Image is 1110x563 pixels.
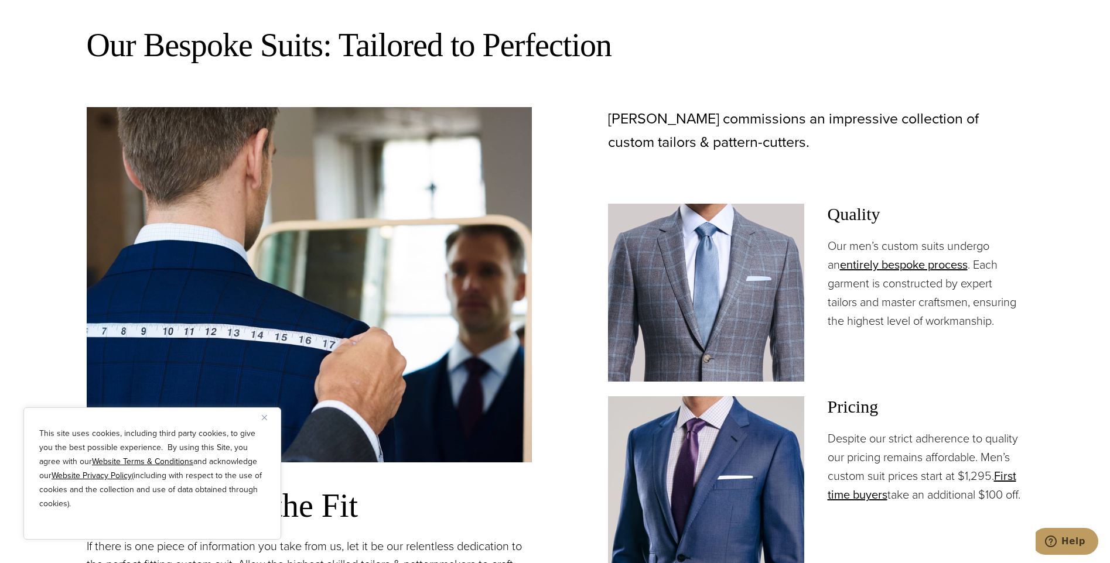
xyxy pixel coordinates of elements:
h3: It’s All About the Fit [87,486,532,526]
h2: Our Bespoke Suits: Tailored to Perfection [87,25,1024,66]
p: This site uses cookies, including third party cookies, to give you the best possible experience. ... [39,427,265,511]
iframe: Opens a widget where you can chat to one of our agents [1036,528,1098,557]
h3: Quality [828,204,1024,225]
img: Client in Zegna grey windowpane bespoke suit with white shirt and light blue tie. [608,204,804,382]
h3: Pricing [828,396,1024,417]
a: Website Terms & Conditions [92,455,193,468]
img: Close [262,415,267,420]
p: Our men’s custom suits undergo an . Each garment is constructed by expert tailors and master craf... [828,236,1024,330]
p: [PERSON_NAME] commissions an impressive collection of custom tailors & pattern-cutters. [608,107,1024,154]
a: entirely bespoke process [840,256,968,273]
a: Website Privacy Policy [52,469,132,482]
a: First time buyers [828,467,1016,503]
img: Bespoke tailor measuring the shoulder of client wearing a blue bespoke suit. [87,107,532,462]
button: Close [262,410,276,424]
p: Despite our strict adherence to quality our pricing remains affordable. Men’s custom suit prices ... [828,429,1024,504]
